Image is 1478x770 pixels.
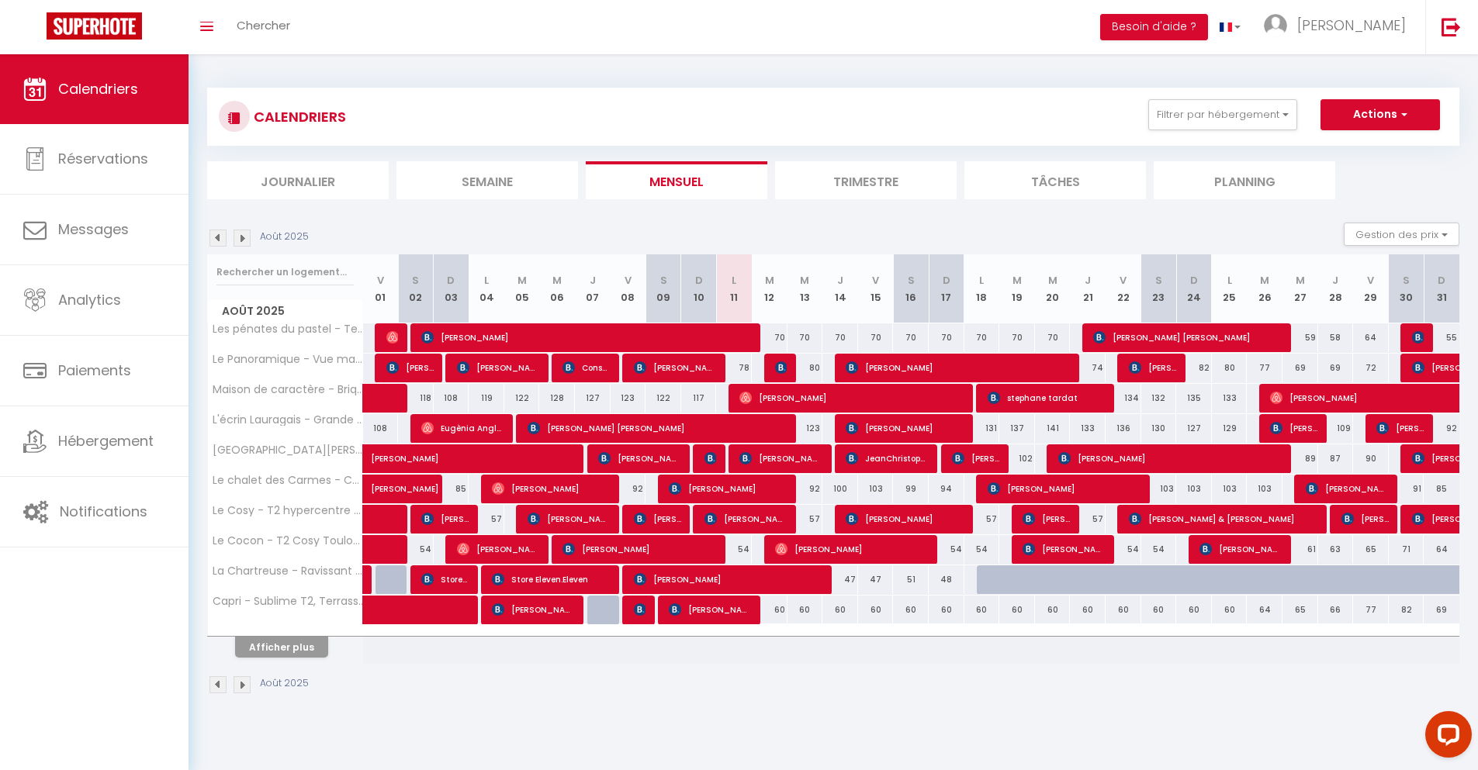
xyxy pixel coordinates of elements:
[646,254,681,323] th: 09
[999,596,1035,624] div: 60
[908,273,915,288] abbr: S
[787,475,823,503] div: 92
[1176,384,1212,413] div: 135
[1212,354,1248,382] div: 80
[1141,596,1177,624] div: 60
[1155,273,1162,288] abbr: S
[858,565,894,594] div: 47
[964,596,1000,624] div: 60
[528,504,611,533] span: [PERSON_NAME]
[1023,534,1106,564] span: [PERSON_NAME]
[611,254,646,323] th: 08
[1282,535,1318,564] div: 61
[1106,254,1141,323] th: 22
[669,474,787,503] span: [PERSON_NAME]
[988,383,1106,413] span: stephane tardat
[1389,596,1424,624] div: 82
[447,273,455,288] abbr: D
[634,565,824,594] span: [PERSON_NAME]
[775,161,957,199] li: Trimestre
[787,323,823,352] div: 70
[1176,475,1212,503] div: 103
[646,384,681,413] div: 122
[1035,254,1071,323] th: 20
[1270,413,1317,443] span: [PERSON_NAME]
[1212,596,1248,624] div: 60
[704,504,787,533] span: [PERSON_NAME]
[1154,161,1335,199] li: Planning
[1120,273,1127,288] abbr: V
[1247,254,1282,323] th: 26
[210,414,365,426] span: L'écrin Lauragais - Grande maison, 3 chambres 3sdb
[964,323,1000,352] div: 70
[739,444,822,473] span: [PERSON_NAME]
[421,565,469,594] span: Store Eleven.Eleven
[1048,273,1057,288] abbr: M
[1413,705,1478,770] iframe: LiveChat chat widget
[575,254,611,323] th: 07
[893,254,929,323] th: 16
[929,475,964,503] div: 94
[1376,413,1424,443] span: [PERSON_NAME]
[846,444,929,473] span: JeanChristophe Moinet
[858,254,894,323] th: 15
[1353,254,1389,323] th: 29
[858,323,894,352] div: 70
[1318,535,1354,564] div: 63
[752,323,787,352] div: 70
[943,273,950,288] abbr: D
[1353,323,1389,352] div: 64
[739,383,965,413] span: [PERSON_NAME]
[517,273,527,288] abbr: M
[822,254,858,323] th: 14
[60,502,147,521] span: Notifications
[210,535,365,547] span: Le Cocon - T2 Cosy Toulouse hypercentre avec Parking
[800,273,809,288] abbr: M
[695,273,703,288] abbr: D
[1367,273,1374,288] abbr: V
[1424,254,1459,323] th: 31
[492,565,611,594] span: Store Eleven.Eleven
[539,254,575,323] th: 06
[1282,596,1318,624] div: 65
[1070,354,1106,382] div: 74
[1353,444,1389,473] div: 90
[457,353,540,382] span: [PERSON_NAME]
[1106,596,1141,624] div: 60
[457,534,540,564] span: [PERSON_NAME]
[1264,14,1287,37] img: ...
[216,258,354,286] input: Rechercher un logement...
[964,254,1000,323] th: 18
[469,254,504,323] th: 04
[1321,99,1440,130] button: Actions
[929,565,964,594] div: 48
[752,254,787,323] th: 12
[1282,444,1318,473] div: 89
[1296,273,1305,288] abbr: M
[504,254,540,323] th: 05
[1070,505,1106,533] div: 57
[634,504,681,533] span: [PERSON_NAME]
[492,595,575,624] span: [PERSON_NAME]
[964,161,1146,199] li: Tâches
[1318,444,1354,473] div: 87
[1353,596,1389,624] div: 77
[681,254,717,323] th: 10
[1093,323,1283,352] span: [PERSON_NAME] [PERSON_NAME]
[858,475,894,503] div: 103
[846,413,964,443] span: [PERSON_NAME]
[787,254,823,323] th: 13
[999,444,1035,473] div: 102
[1035,596,1071,624] div: 60
[371,436,585,465] span: [PERSON_NAME]
[611,475,646,503] div: 92
[421,413,504,443] span: Eugènia Anglès
[1141,535,1177,564] div: 54
[1129,504,1319,533] span: [PERSON_NAME] & [PERSON_NAME]
[1247,354,1282,382] div: 77
[893,565,929,594] div: 51
[1070,414,1106,443] div: 133
[1318,596,1354,624] div: 66
[492,474,611,503] span: [PERSON_NAME]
